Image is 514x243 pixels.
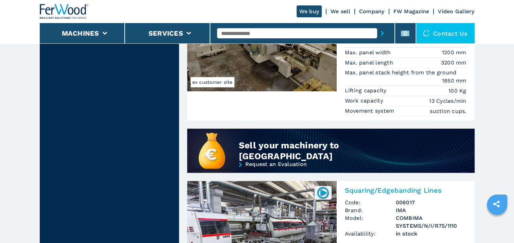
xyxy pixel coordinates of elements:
[297,5,322,17] a: We buy
[345,206,396,214] span: Brand:
[393,8,429,15] a: FW Magazine
[416,23,475,43] div: Contact us
[345,230,396,238] span: Availability:
[345,199,396,206] span: Code:
[345,87,388,94] p: Lifting capacity
[377,25,388,41] button: submit-button
[239,140,427,162] div: Sell your machinery to [GEOGRAPHIC_DATA]
[423,30,430,37] img: Contact us
[191,77,234,87] span: ex customer site
[488,195,505,212] a: sharethis
[40,4,89,19] img: Ferwood
[396,214,466,230] h3: COMBIMA SYSTEMS/N/I/R75/1110
[430,107,466,115] em: suction cups.
[429,97,466,105] em: 13 Cycles/min
[442,49,466,56] em: 1200 mm
[187,162,475,184] a: Request an Evaluation
[345,107,396,115] p: Movement system
[345,214,396,230] span: Model:
[396,206,466,214] h3: IMA
[485,212,509,238] iframe: Chat
[345,69,458,76] p: Max. panel stack height from the ground
[448,87,466,95] em: 100 Kg
[442,77,466,85] em: 1850 mm
[359,8,385,15] a: Company
[345,49,393,56] p: Max. panel width
[62,29,99,37] button: Machines
[345,59,395,67] p: Max. panel length
[148,29,183,37] button: Services
[316,186,330,199] img: 006017
[438,8,474,15] a: Video Gallery
[396,199,466,206] h3: 006017
[396,230,466,238] span: in stock
[345,97,385,105] p: Work capacity
[345,186,466,194] h2: Squaring/Edgebanding Lines
[331,8,350,15] a: We sell
[441,59,466,67] em: 3200 mm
